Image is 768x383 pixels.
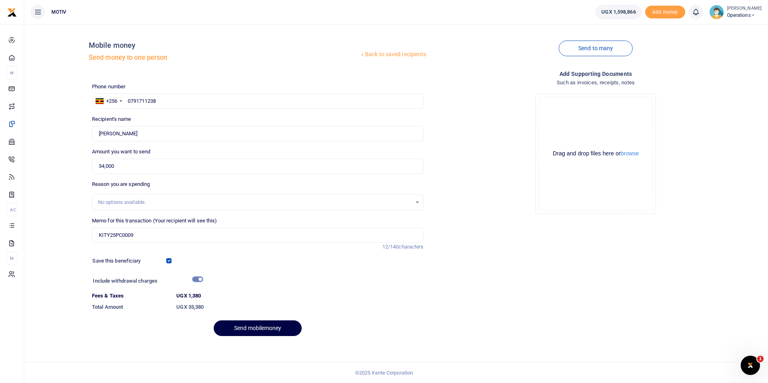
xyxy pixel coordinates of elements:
img: profile-user [709,5,724,19]
label: Amount you want to send [92,148,150,156]
li: Wallet ballance [592,5,645,19]
a: Add money [645,8,685,14]
span: UGX 1,598,866 [601,8,635,16]
span: 1 [757,356,764,362]
span: Add money [645,6,685,19]
h4: Such as invoices, receipts, notes [430,78,762,87]
li: M [6,66,17,79]
label: Phone number [92,83,125,91]
a: profile-user [PERSON_NAME] Operations [709,5,762,19]
li: Toup your wallet [645,6,685,19]
input: Enter phone number [92,94,424,109]
label: Recipient's name [92,115,131,123]
label: Save this beneficiary [92,257,141,265]
label: Reason you are spending [92,180,150,188]
h5: Send money to one person [89,54,359,62]
small: [PERSON_NAME] [727,5,762,12]
input: UGX [92,159,424,174]
div: Drag and drop files here or [539,150,652,157]
button: browse [621,151,639,156]
dt: Fees & Taxes [89,292,173,300]
h4: Mobile money [89,41,359,50]
iframe: Intercom live chat [741,356,760,375]
div: No options available. [98,198,412,206]
span: Operations [727,12,762,19]
span: 12/140 [382,244,399,250]
li: M [6,252,17,265]
img: logo-small [7,8,17,17]
h6: Include withdrawal charges [93,278,199,284]
button: Send mobilemoney [214,320,302,336]
h6: Total Amount [92,304,170,310]
a: Send to many [559,41,633,56]
span: characters [398,244,423,250]
a: UGX 1,598,866 [595,5,641,19]
div: Uganda: +256 [92,94,125,108]
a: Back to saved recipients [359,47,427,62]
h6: UGX 35,380 [176,304,423,310]
input: Enter extra information [92,228,424,243]
span: MOTIV [48,8,70,16]
li: Ac [6,203,17,216]
div: +256 [106,97,117,105]
div: File Uploader [535,94,656,214]
h4: Add supporting Documents [430,69,762,78]
label: Memo for this transaction (Your recipient will see this) [92,217,217,225]
a: logo-small logo-large logo-large [7,9,17,15]
label: UGX 1,380 [176,292,201,300]
input: Loading name... [92,126,424,141]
